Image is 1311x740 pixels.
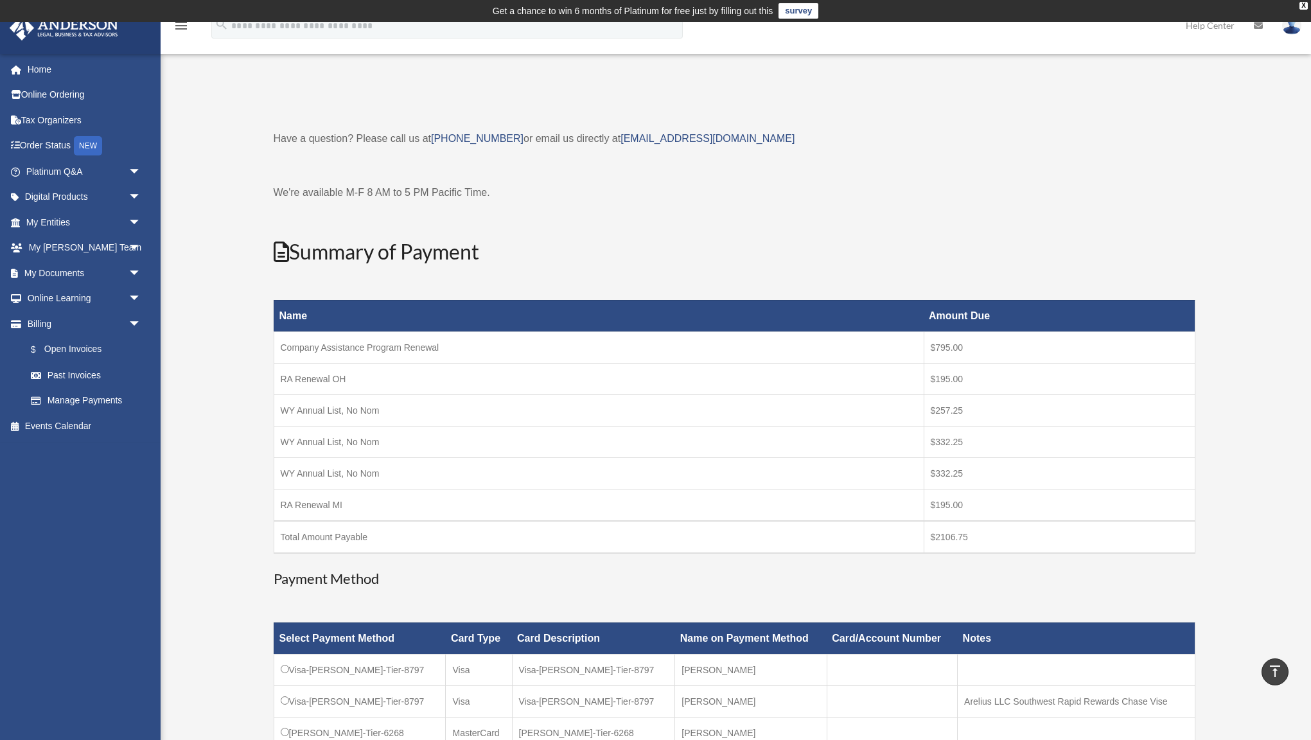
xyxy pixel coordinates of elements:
[924,331,1195,363] td: $795.00
[512,654,675,685] td: Visa-[PERSON_NAME]-Tier-8797
[512,685,675,717] td: Visa-[PERSON_NAME]-Tier-8797
[173,22,189,33] a: menu
[1282,16,1301,35] img: User Pic
[18,337,148,363] a: $Open Invoices
[924,521,1195,553] td: $2106.75
[9,286,161,312] a: Online Learningarrow_drop_down
[924,363,1195,394] td: $195.00
[9,82,161,108] a: Online Ordering
[9,57,161,82] a: Home
[493,3,773,19] div: Get a chance to win 6 months of Platinum for free just by filling out this
[274,685,446,717] td: Visa-[PERSON_NAME]-Tier-8797
[9,209,161,235] a: My Entitiesarrow_drop_down
[924,300,1195,331] th: Amount Due
[274,300,924,331] th: Name
[274,238,1195,267] h2: Summary of Payment
[446,622,512,654] th: Card Type
[274,130,1195,148] p: Have a question? Please call us at or email us directly at
[74,136,102,155] div: NEW
[274,184,1195,202] p: We're available M-F 8 AM to 5 PM Pacific Time.
[958,622,1195,654] th: Notes
[924,426,1195,457] td: $332.25
[924,394,1195,426] td: $257.25
[9,260,161,286] a: My Documentsarrow_drop_down
[128,235,154,261] span: arrow_drop_down
[128,311,154,337] span: arrow_drop_down
[446,685,512,717] td: Visa
[274,654,446,685] td: Visa-[PERSON_NAME]-Tier-8797
[512,622,675,654] th: Card Description
[620,133,795,144] a: [EMAIL_ADDRESS][DOMAIN_NAME]
[274,426,924,457] td: WY Annual List, No Nom
[675,654,827,685] td: [PERSON_NAME]
[274,331,924,363] td: Company Assistance Program Renewal
[128,209,154,236] span: arrow_drop_down
[18,388,154,414] a: Manage Payments
[274,489,924,521] td: RA Renewal MI
[6,15,122,40] img: Anderson Advisors Platinum Portal
[924,489,1195,521] td: $195.00
[675,685,827,717] td: [PERSON_NAME]
[9,159,161,184] a: Platinum Q&Aarrow_drop_down
[827,622,957,654] th: Card/Account Number
[924,457,1195,489] td: $332.25
[274,521,924,553] td: Total Amount Payable
[9,311,154,337] a: Billingarrow_drop_down
[18,362,154,388] a: Past Invoices
[274,363,924,394] td: RA Renewal OH
[779,3,818,19] a: survey
[446,654,512,685] td: Visa
[9,107,161,133] a: Tax Organizers
[128,286,154,312] span: arrow_drop_down
[9,184,161,210] a: Digital Productsarrow_drop_down
[9,235,161,261] a: My [PERSON_NAME] Teamarrow_drop_down
[173,18,189,33] i: menu
[9,133,161,159] a: Order StatusNEW
[38,342,44,358] span: $
[274,457,924,489] td: WY Annual List, No Nom
[431,133,524,144] a: [PHONE_NUMBER]
[128,260,154,286] span: arrow_drop_down
[1267,664,1283,679] i: vertical_align_top
[128,184,154,211] span: arrow_drop_down
[215,17,229,31] i: search
[958,685,1195,717] td: Arelius LLC Southwest Rapid Rewards Chase Vise
[274,394,924,426] td: WY Annual List, No Nom
[1299,2,1308,10] div: close
[1262,658,1289,685] a: vertical_align_top
[274,622,446,654] th: Select Payment Method
[274,569,1195,589] h3: Payment Method
[128,159,154,185] span: arrow_drop_down
[9,413,161,439] a: Events Calendar
[675,622,827,654] th: Name on Payment Method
